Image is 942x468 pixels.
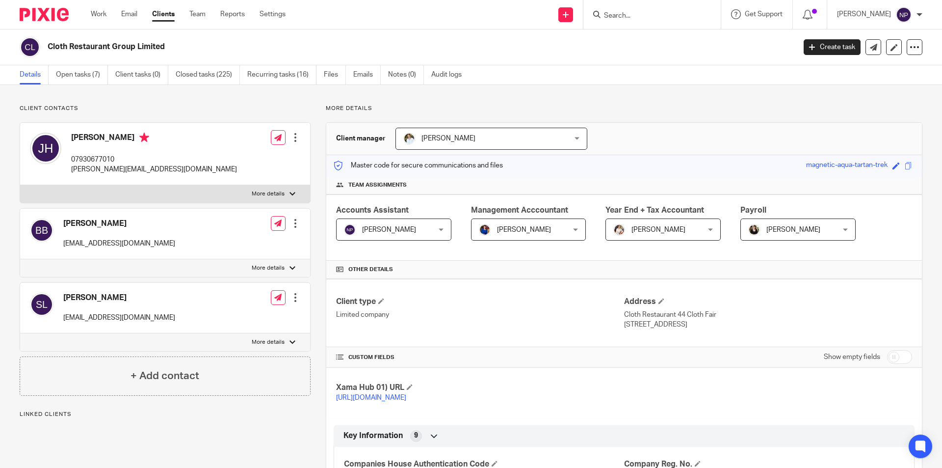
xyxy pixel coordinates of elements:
[748,224,760,236] img: Helen%20Campbell.jpeg
[20,37,40,57] img: svg%3E
[334,161,503,170] p: Master code for secure communications and files
[71,165,237,174] p: [PERSON_NAME][EMAIL_ADDRESS][DOMAIN_NAME]
[71,155,237,165] p: 07930677010
[139,133,149,142] i: Primary
[247,65,316,84] a: Recurring tasks (16)
[624,320,912,330] p: [STREET_ADDRESS]
[30,133,61,164] img: svg%3E
[20,65,49,84] a: Details
[252,190,285,198] p: More details
[152,9,175,19] a: Clients
[91,9,106,19] a: Work
[624,310,912,320] p: Cloth Restaurant 44 Cloth Fair
[336,297,624,307] h4: Client type
[324,65,346,84] a: Files
[348,181,407,189] span: Team assignments
[189,9,206,19] a: Team
[605,206,704,214] span: Year End + Tax Accountant
[431,65,469,84] a: Audit logs
[479,224,491,236] img: Nicole.jpeg
[20,411,311,418] p: Linked clients
[63,313,175,323] p: [EMAIL_ADDRESS][DOMAIN_NAME]
[121,9,137,19] a: Email
[336,394,406,401] a: [URL][DOMAIN_NAME]
[343,431,403,441] span: Key Information
[252,264,285,272] p: More details
[613,224,625,236] img: Kayleigh%20Henson.jpeg
[20,105,311,112] p: Client contacts
[115,65,168,84] a: Client tasks (0)
[56,65,108,84] a: Open tasks (7)
[30,293,53,316] img: svg%3E
[421,135,475,142] span: [PERSON_NAME]
[336,206,409,214] span: Accounts Assistant
[896,7,912,23] img: svg%3E
[336,134,386,143] h3: Client manager
[804,39,861,55] a: Create task
[131,368,199,384] h4: + Add contact
[353,65,381,84] a: Emails
[252,338,285,346] p: More details
[344,224,356,236] img: svg%3E
[471,206,568,214] span: Management Acccountant
[745,11,783,18] span: Get Support
[414,431,418,440] span: 9
[30,219,53,242] img: svg%3E
[624,297,912,307] h4: Address
[260,9,286,19] a: Settings
[20,8,69,21] img: Pixie
[362,226,416,233] span: [PERSON_NAME]
[336,354,624,361] h4: CUSTOM FIELDS
[220,9,245,19] a: Reports
[176,65,240,84] a: Closed tasks (225)
[806,160,888,171] div: magnetic-aqua-tartan-trek
[388,65,424,84] a: Notes (0)
[824,352,880,362] label: Show empty fields
[766,226,820,233] span: [PERSON_NAME]
[63,293,175,303] h4: [PERSON_NAME]
[631,226,685,233] span: [PERSON_NAME]
[63,219,175,229] h4: [PERSON_NAME]
[63,239,175,248] p: [EMAIL_ADDRESS][DOMAIN_NAME]
[603,12,691,21] input: Search
[740,206,766,214] span: Payroll
[348,266,393,274] span: Other details
[336,310,624,320] p: Limited company
[48,42,641,52] h2: Cloth Restaurant Group Limited
[497,226,551,233] span: [PERSON_NAME]
[71,133,237,145] h4: [PERSON_NAME]
[837,9,891,19] p: [PERSON_NAME]
[326,105,922,112] p: More details
[336,383,624,393] h4: Xama Hub 01) URL
[403,133,415,144] img: sarah-royle.jpg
